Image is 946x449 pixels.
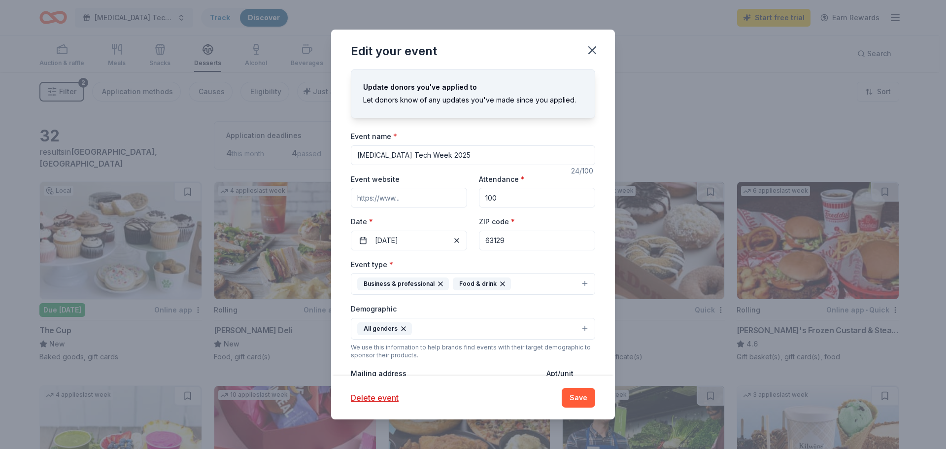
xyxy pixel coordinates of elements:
div: Update donors you've applied to [363,81,583,93]
button: All genders [351,318,595,340]
label: Event type [351,260,393,270]
button: [DATE] [351,231,467,250]
div: Let donors know of any updates you've made since you applied. [363,94,583,106]
button: Save [562,388,595,408]
div: 24 /100 [571,165,595,177]
label: Event website [351,174,400,184]
input: https://www... [351,188,467,207]
label: Date [351,217,467,227]
div: Food & drink [453,277,511,290]
div: Business & professional [357,277,449,290]
label: Event name [351,132,397,141]
input: 12345 (U.S. only) [479,231,595,250]
input: 20 [479,188,595,207]
div: We use this information to help brands find events with their target demographic to sponsor their... [351,344,595,359]
label: Apt/unit [546,369,574,379]
button: Business & professionalFood & drink [351,273,595,295]
div: Edit your event [351,43,437,59]
label: Mailing address [351,369,406,379]
label: Attendance [479,174,525,184]
label: Demographic [351,304,397,314]
label: ZIP code [479,217,515,227]
input: Spring Fundraiser [351,145,595,165]
div: All genders [357,322,412,335]
button: Delete event [351,392,399,404]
